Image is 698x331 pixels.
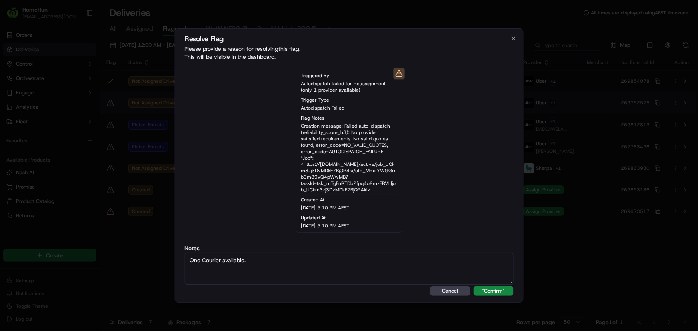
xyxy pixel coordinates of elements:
h2: Resolve Flag [184,35,514,42]
span: Pylon [80,136,97,142]
span: Autodispatch Failed [301,105,345,111]
button: "Confirm" [474,286,514,296]
input: Got a question? Start typing here... [21,52,144,60]
div: Start new chat [27,76,131,84]
button: Start new chat [136,79,146,88]
p: Welcome 👋 [8,32,146,45]
img: 1736555255976-a54dd68f-1ca7-489b-9aae-adbdc363a1c4 [8,76,22,91]
div: We're available if you need us! [27,84,101,91]
a: 💻API Documentation [64,113,132,127]
textarea: One Courier available. [184,253,514,285]
span: Created At [301,197,325,203]
span: Autodispatch failed for Reassignment (only 1 provider available) [301,80,397,93]
a: Powered byPylon [56,135,97,142]
a: 📗Knowledge Base [5,113,64,127]
span: API Documentation [76,116,128,124]
div: 💻 [68,117,74,123]
button: Cancel [430,286,470,296]
span: Flag Notes [301,115,325,121]
div: 📗 [8,117,14,123]
span: Updated At [301,215,326,221]
img: Nash [8,8,24,24]
span: [DATE] 5:10 PM AEST [301,223,350,229]
p: Please provide a reason for resolving this flag . This will be visible in the dashboard. [184,45,514,61]
span: Triggered By [301,72,330,79]
span: [DATE] 5:10 PM AEST [301,205,350,211]
span: Knowledge Base [16,116,61,124]
label: Notes [184,245,514,251]
span: Trigger Type [301,97,330,103]
span: Creation message: Failed auto-dispatch (reliability_score_h3): No provider satisfied requirements... [301,123,397,193]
